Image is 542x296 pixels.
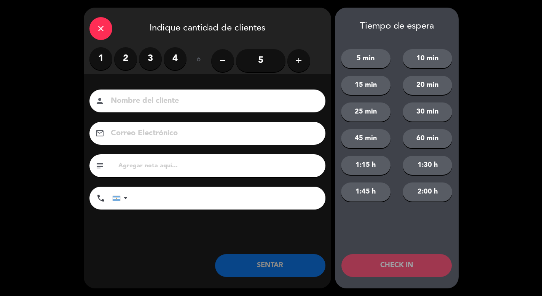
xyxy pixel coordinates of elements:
[218,56,227,65] i: remove
[164,47,187,70] label: 4
[96,24,105,33] i: close
[341,156,391,175] button: 1:15 h
[139,47,162,70] label: 3
[114,47,137,70] label: 2
[341,49,391,68] button: 5 min
[118,160,320,171] input: Agregar nota aquí...
[341,129,391,148] button: 45 min
[95,161,104,170] i: subject
[95,96,104,106] i: person
[403,156,452,175] button: 1:30 h
[96,194,105,203] i: phone
[110,94,316,108] input: Nombre del cliente
[341,254,452,277] button: CHECK IN
[113,187,130,209] div: Argentina: +54
[294,56,303,65] i: add
[89,47,112,70] label: 1
[341,182,391,202] button: 1:45 h
[335,21,459,32] div: Tiempo de espera
[84,8,331,47] div: Indique cantidad de clientes
[341,76,391,95] button: 15 min
[341,102,391,122] button: 25 min
[403,182,452,202] button: 2:00 h
[95,129,104,138] i: email
[403,102,452,122] button: 30 min
[187,47,211,74] div: ó
[403,49,452,68] button: 10 min
[403,129,452,148] button: 60 min
[287,49,310,72] button: add
[211,49,234,72] button: remove
[110,127,316,140] input: Correo Electrónico
[215,254,325,277] button: SENTAR
[403,76,452,95] button: 20 min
